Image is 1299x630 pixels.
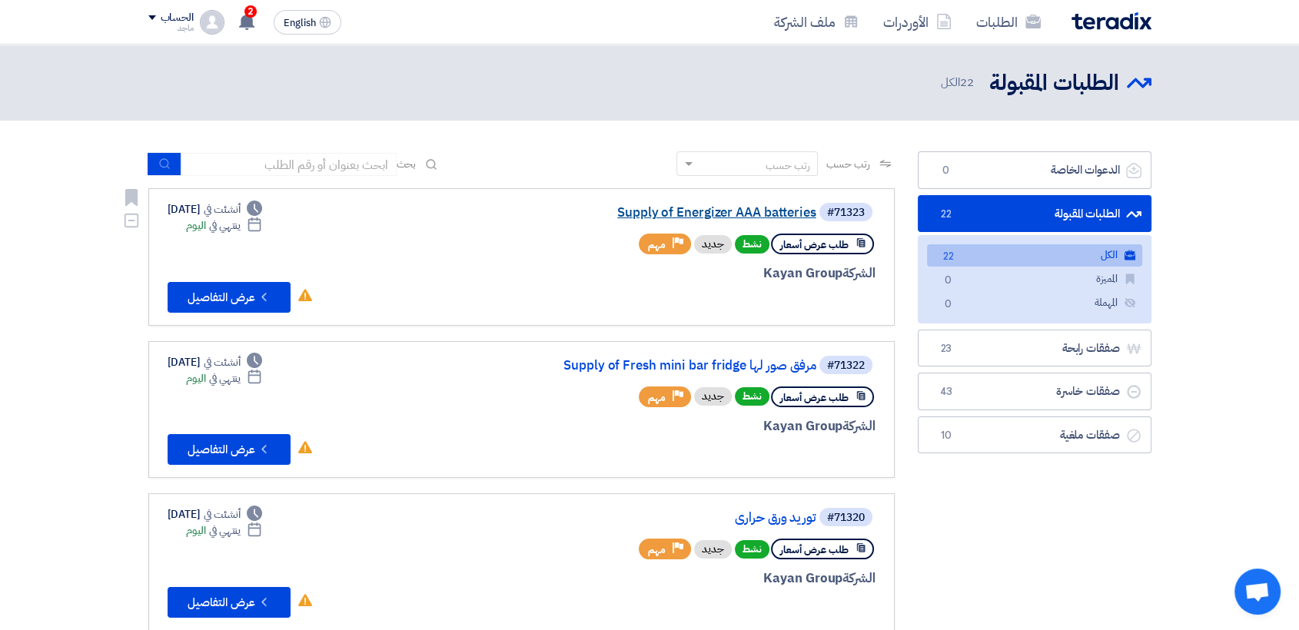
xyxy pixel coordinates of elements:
[735,235,769,254] span: نشط
[186,522,262,539] div: اليوم
[937,428,955,443] span: 10
[148,24,194,32] div: ماجد
[244,5,257,18] span: 2
[274,10,341,35] button: English
[989,68,1119,98] h2: الطلبات المقبولة
[937,384,955,400] span: 43
[186,370,262,386] div: اليوم
[161,12,194,25] div: الحساب
[927,292,1142,314] a: المهملة
[937,207,955,222] span: 22
[506,264,875,283] div: Kayan Group
[506,416,875,436] div: Kayan Group
[939,249,958,265] span: 22
[209,522,241,539] span: ينتهي في
[694,540,732,559] div: جديد
[960,74,974,91] span: 22
[762,4,871,40] a: ملف الشركة
[648,542,666,557] span: مهم
[827,512,865,523] div: #71320
[648,390,666,405] span: مهم
[204,354,241,370] span: أنشئت في
[918,330,1151,367] a: صفقات رابحة23
[168,587,291,618] button: عرض التفاصيل
[780,390,849,405] span: طلب عرض أسعار
[181,153,397,176] input: ابحث بعنوان أو رقم الطلب
[827,207,865,218] div: #71323
[204,201,241,217] span: أنشئت في
[168,354,263,370] div: [DATE]
[939,273,958,289] span: 0
[648,237,666,252] span: مهم
[209,370,241,386] span: ينتهي في
[509,359,816,373] a: Supply of Fresh mini bar fridge مرفق صور لها
[937,163,955,178] span: 0
[939,297,958,313] span: 0
[509,511,816,525] a: توريد ورق حراري
[780,542,849,557] span: طلب عرض أسعار
[284,18,316,28] span: English
[735,540,769,559] span: نشط
[842,569,875,588] span: الشركة
[1234,569,1281,615] div: Open chat
[509,206,816,220] a: Supply of Energizer AAA batteries
[204,506,241,522] span: أنشئت في
[827,360,865,371] div: #71322
[927,268,1142,290] a: المميزة
[168,434,291,465] button: عرض التفاصيل
[397,156,417,172] span: بحث
[964,4,1053,40] a: الطلبات
[826,156,869,172] span: رتب حسب
[780,237,849,252] span: طلب عرض أسعار
[168,201,263,217] div: [DATE]
[186,217,262,234] div: اليوم
[918,373,1151,410] a: صفقات خاسرة43
[918,416,1151,454] a: صفقات ملغية10
[694,235,732,254] div: جديد
[168,282,291,313] button: عرض التفاصيل
[871,4,964,40] a: الأوردرات
[694,387,732,406] div: جديد
[200,10,224,35] img: profile_test.png
[168,506,263,522] div: [DATE]
[937,341,955,356] span: 23
[506,569,875,589] div: Kayan Group
[918,195,1151,233] a: الطلبات المقبولة22
[918,151,1151,189] a: الدعوات الخاصة0
[842,416,875,436] span: الشركة
[927,244,1142,267] a: الكل
[842,264,875,283] span: الشركة
[765,157,809,174] div: رتب حسب
[735,387,769,406] span: نشط
[1071,12,1151,30] img: Teradix logo
[209,217,241,234] span: ينتهي في
[941,74,976,91] span: الكل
